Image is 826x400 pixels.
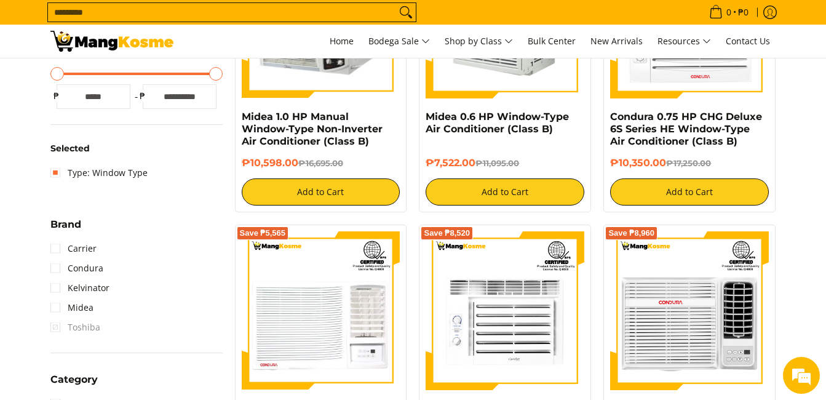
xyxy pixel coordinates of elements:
[439,25,519,58] a: Shop by Class
[137,90,149,102] span: ₱
[396,3,416,22] button: Search
[50,375,98,394] summary: Open
[242,111,383,147] a: Midea 1.0 HP Manual Window-Type Non-Inverter Air Conditioner (Class B)
[50,90,63,102] span: ₱
[522,25,582,58] a: Bulk Center
[6,268,234,311] textarea: Type your message and hit 'Enter'
[720,25,776,58] a: Contact Us
[584,25,649,58] a: New Arrivals
[657,34,711,49] span: Resources
[50,220,81,230] span: Brand
[50,239,97,258] a: Carrier
[50,143,223,154] h6: Selected
[726,35,770,47] span: Contact Us
[426,157,584,169] h6: ₱7,522.00
[186,25,776,58] nav: Main Menu
[64,69,207,85] div: Chat with us now
[705,6,752,19] span: •
[50,31,173,52] img: Bodega Sale Aircon l Mang Kosme: Home Appliances Warehouse Sale Window Type | Page 2
[424,230,470,237] span: Save ₱8,520
[202,6,231,36] div: Minimize live chat window
[50,375,98,385] span: Category
[426,231,584,390] img: Carrier 1.00 HP Window-Type, Non-Inverter Air Conditioner (Class B)
[610,111,762,147] a: Condura 0.75 HP CHG Deluxe 6S Series HE Window-Type Air Conditioner (Class B)
[610,157,769,169] h6: ₱10,350.00
[651,25,717,58] a: Resources
[725,8,733,17] span: 0
[368,34,430,49] span: Bodega Sale
[50,298,93,318] a: Midea
[50,258,103,278] a: Condura
[362,25,436,58] a: Bodega Sale
[242,157,400,169] h6: ₱10,598.00
[608,230,654,237] span: Save ₱8,960
[445,34,513,49] span: Shop by Class
[240,230,286,237] span: Save ₱5,565
[324,25,360,58] a: Home
[610,178,769,206] button: Add to Cart
[666,158,711,168] del: ₱17,250.00
[50,220,81,239] summary: Open
[426,178,584,206] button: Add to Cart
[736,8,750,17] span: ₱0
[610,231,769,390] img: condura-sgrille-series-window-type-remote-aircon-premium-full-view-mang-kosme
[528,35,576,47] span: Bulk Center
[242,231,400,390] img: Condura 2.50 HP Remote 6X+ Series, Window-Type Air Conditioner (Premium)
[330,35,354,47] span: Home
[50,163,148,183] a: Type: Window Type
[50,278,109,298] a: Kelvinator
[50,318,100,337] span: Toshiba
[475,158,519,168] del: ₱11,095.00
[298,158,343,168] del: ₱16,695.00
[71,121,170,246] span: We're online!
[242,178,400,206] button: Add to Cart
[426,111,569,135] a: Midea 0.6 HP Window-Type Air Conditioner (Class B)
[590,35,643,47] span: New Arrivals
